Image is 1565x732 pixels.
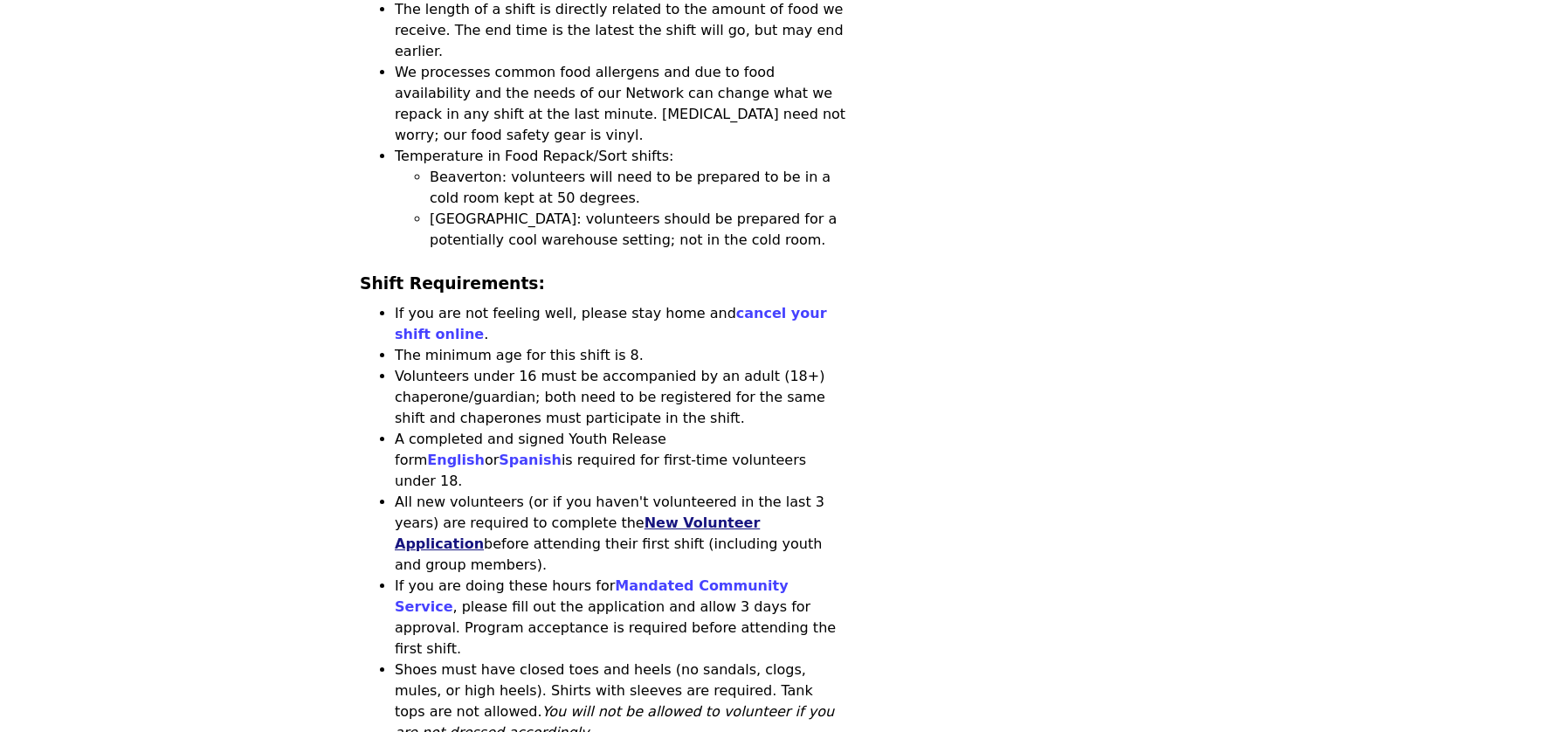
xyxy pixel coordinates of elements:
a: English [427,452,485,468]
li: Volunteers under 16 must be accompanied by an adult (18+) chaperone/guardian; both need to be reg... [395,366,846,429]
li: If you are not feeling well, please stay home and . [395,303,846,345]
li: If you are doing these hours for , please fill out the application and allow 3 days for approval.... [395,576,846,659]
a: New Volunteer Application [395,514,760,552]
li: Temperature in Food Repack/Sort shifts: [395,146,846,251]
strong: Shift Requirements: [360,274,545,293]
li: All new volunteers (or if you haven't volunteered in the last 3 years) are required to complete t... [395,492,846,576]
a: cancel your shift online [395,305,827,342]
a: Spanish [499,452,562,468]
li: [GEOGRAPHIC_DATA]: volunteers should be prepared for a potentially cool warehouse setting; not in... [430,209,846,251]
li: Beaverton: volunteers will need to be prepared to be in a cold room kept at 50 degrees. [430,167,846,209]
li: A completed and signed Youth Release form or is required for first-time volunteers under 18. [395,429,846,492]
li: The minimum age for this shift is 8. [395,345,846,366]
a: Mandated Community Service [395,577,789,615]
li: We processes common food allergens and due to food availability and the needs of our Network can ... [395,62,846,146]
